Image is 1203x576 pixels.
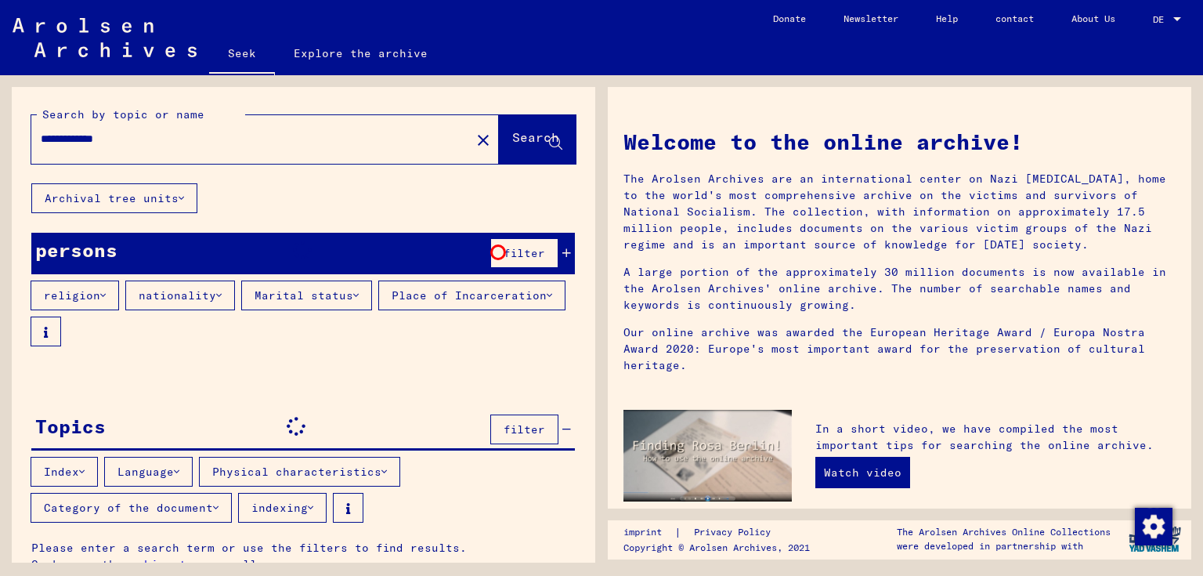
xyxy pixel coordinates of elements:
[674,525,681,539] font: |
[681,524,789,541] a: Privacy Policy
[238,493,327,523] button: indexing
[897,526,1111,538] font: The Arolsen Archives Online Collections
[392,288,547,302] font: Place of Incarceration
[1135,508,1172,545] img: Change consent
[31,541,467,555] font: Please enter a search term or use the filters to find results.
[44,501,213,515] font: Category of the document
[255,288,353,302] font: Marital status
[623,128,1023,155] font: Welcome to the online archive!
[44,288,100,302] font: religion
[815,457,910,488] a: Watch video
[35,238,117,262] font: persons
[844,13,898,24] font: Newsletter
[623,325,1145,372] font: Our online archive was awarded the European Heritage Award / Europa Nostra Award 2020: Europe's m...
[45,191,179,205] font: Archival tree units
[623,410,792,502] img: video.jpg
[125,281,235,310] button: nationality
[13,18,197,57] img: Arolsen_neg.svg
[504,422,545,437] font: filter
[212,465,381,479] font: Physical characteristics
[275,34,446,72] a: Explore the archive
[31,281,119,310] button: religion
[623,265,1166,312] font: A large portion of the approximately 30 million documents is now available in the Arolsen Archive...
[208,557,271,571] font: manually.
[378,281,565,310] button: Place of Incarceration
[123,557,208,571] a: archive tree
[499,115,576,164] button: Search
[228,46,256,60] font: Seek
[1125,520,1184,559] img: yv_logo.png
[623,542,810,553] font: Copyright © Arolsen Archives, 2021
[31,493,232,523] button: Category of the document
[512,129,559,145] font: Search
[936,13,958,24] font: Help
[623,524,674,541] a: imprint
[773,13,806,24] font: Donate
[468,124,499,155] button: Clear
[241,281,372,310] button: Marital status
[251,501,308,515] font: indexing
[490,415,558,444] button: filter
[623,172,1166,252] font: The Arolsen Archives are an international center on Nazi [MEDICAL_DATA], home to the world's most...
[294,46,428,60] font: Explore the archive
[490,238,558,268] button: filter
[44,465,79,479] font: Index
[623,526,662,538] font: imprint
[995,13,1034,24] font: contact
[1071,13,1115,24] font: About Us
[31,557,123,571] font: Or browse the
[117,465,174,479] font: Language
[31,457,98,487] button: Index
[474,131,493,150] mat-icon: close
[1153,13,1164,25] font: DE
[815,422,1154,452] font: In a short video, we have compiled the most important tips for searching the online archive.
[31,183,197,213] button: Archival tree units
[139,288,216,302] font: nationality
[824,466,901,480] font: Watch video
[209,34,275,75] a: Seek
[897,540,1083,552] font: were developed in partnership with
[42,107,204,121] font: Search by topic or name
[694,526,771,538] font: Privacy Policy
[35,415,106,438] font: Topics
[504,246,545,260] font: filter
[104,457,193,487] button: Language
[199,457,400,487] button: Physical characteristics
